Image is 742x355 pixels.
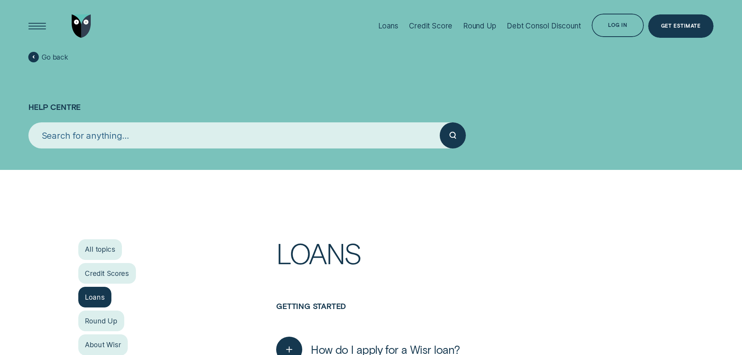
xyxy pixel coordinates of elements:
div: Round Up [463,21,496,30]
div: Credit Score [409,21,452,30]
input: Search for anything... [28,122,440,148]
span: Go back [42,53,68,62]
a: Round Up [78,311,124,331]
h1: Help Centre [28,64,713,122]
div: Loans [378,21,398,30]
a: Get Estimate [648,14,714,38]
button: Submit your search query. [440,122,466,148]
a: Loans [78,287,112,307]
a: About Wisr [78,334,128,355]
a: All topics [78,239,122,260]
a: Go back [28,52,68,62]
a: Credit Scores [78,263,136,284]
div: Debt Consol Discount [507,21,581,30]
button: Open Menu [26,14,49,38]
h1: Loans [276,239,664,302]
h3: Getting started [276,302,664,330]
img: Wisr [72,14,91,38]
button: Log in [592,14,643,37]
